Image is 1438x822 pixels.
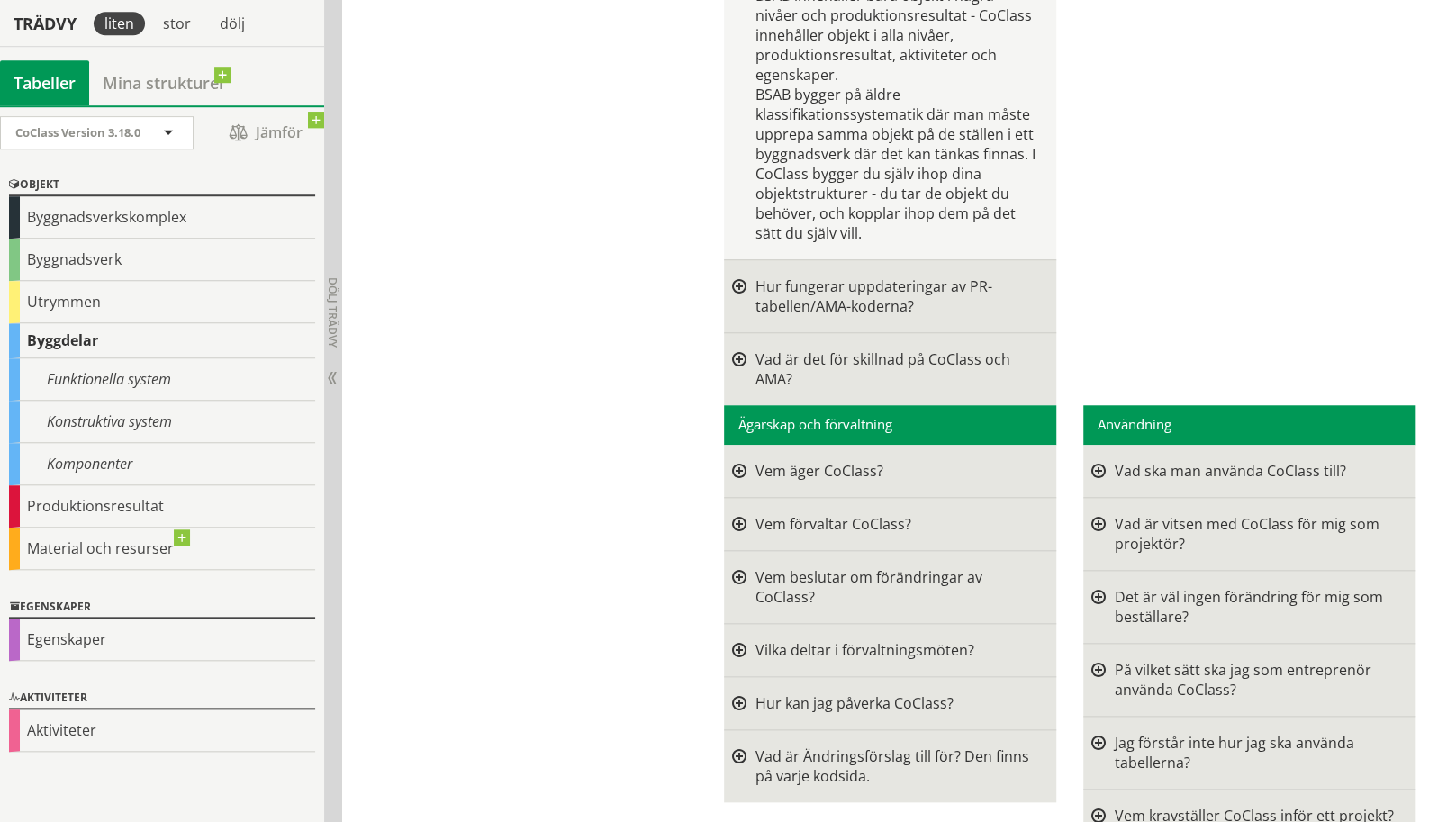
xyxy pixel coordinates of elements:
div: Vem förvaltar CoClass? [755,514,1038,534]
div: Det är väl ingen förändring för mig som beställare? [1115,587,1397,627]
div: Utrymmen [9,281,315,323]
div: Jag förstår inte hur jag ska använda tabellerna? [1115,733,1397,772]
div: Vad ska man använda CoClass till? [1115,461,1397,481]
div: Vad är vitsen med CoClass för mig som projektör? [1115,514,1397,554]
div: Aktiviteter [9,688,315,709]
a: Mina strukturer [89,60,240,105]
div: Objekt [9,175,315,196]
span: Dölj trädvy [325,277,340,348]
div: Vem äger CoClass? [755,461,1038,481]
div: Produktionsresultat [9,485,315,528]
div: Funktionella system [9,358,315,401]
div: På vilket sätt ska jag som entreprenör använda CoClass? [1115,660,1397,700]
span: CoClass Version 3.18.0 [15,124,140,140]
div: Byggnadsverkskomplex [9,196,315,239]
div: Vilka deltar i förvaltningsmöten? [755,640,1038,660]
div: Konstruktiva system [9,401,315,443]
div: stor [152,12,202,35]
div: Material och resurser [9,528,315,570]
div: Användning [1083,405,1416,445]
div: Ägarskap och förvaltning [724,405,1057,445]
div: liten [94,12,145,35]
div: Egenskaper [9,619,315,661]
div: Komponenter [9,443,315,485]
div: Byggnadsverk [9,239,315,281]
span: Jämför [212,117,320,149]
div: Vad är Ändringsförslag till för? Den finns på varje kodsida. [755,746,1038,786]
div: Hur kan jag påverka CoClass? [755,693,1038,713]
div: Vad är det för skillnad på CoClass och AMA? [755,349,1038,389]
div: dölj [209,12,256,35]
div: Hur fungerar uppdateringar av PR-tabellen/AMA-koderna? [755,276,1038,316]
div: Vem beslutar om förändringar av CoClass? [755,567,1038,607]
div: Aktiviteter [9,709,315,752]
div: Byggdelar [9,323,315,358]
div: Egenskaper [9,597,315,619]
div: Trädvy [4,14,86,33]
